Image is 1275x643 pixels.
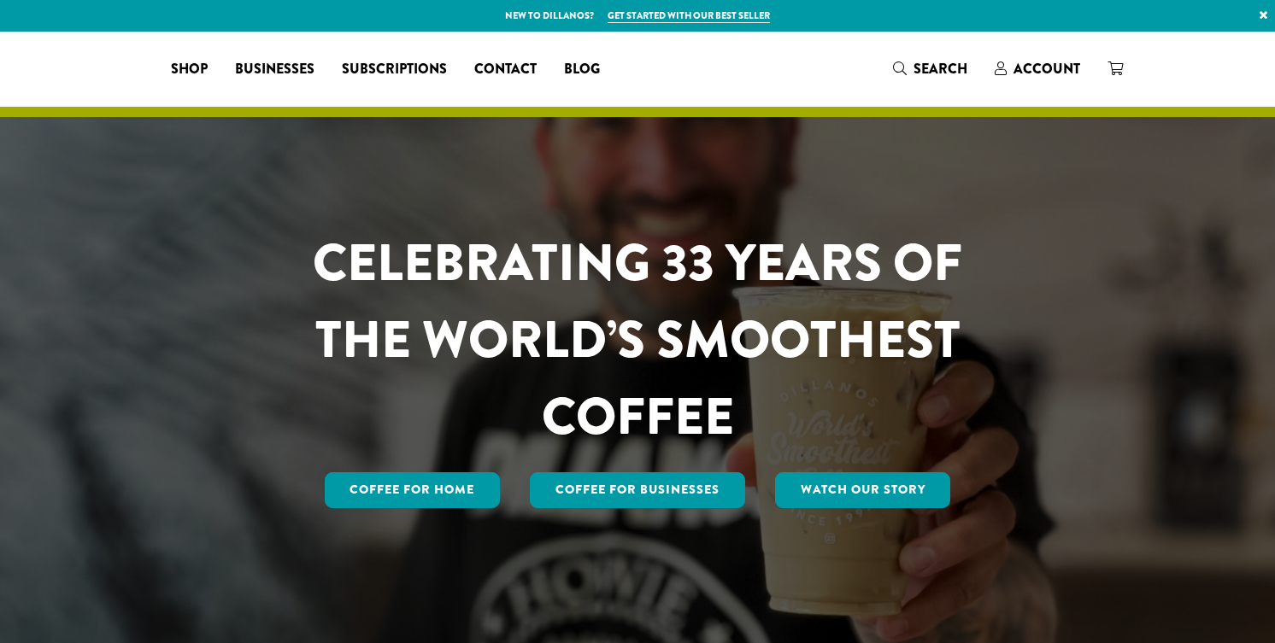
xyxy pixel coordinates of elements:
[342,59,447,80] span: Subscriptions
[474,59,537,80] span: Contact
[1014,59,1080,79] span: Account
[171,59,208,80] span: Shop
[914,59,967,79] span: Search
[564,59,600,80] span: Blog
[262,225,1013,455] h1: CELEBRATING 33 YEARS OF THE WORLD’S SMOOTHEST COFFEE
[530,472,745,508] a: Coffee For Businesses
[879,55,981,83] a: Search
[608,9,770,23] a: Get started with our best seller
[325,472,501,508] a: Coffee for Home
[157,56,221,83] a: Shop
[235,59,314,80] span: Businesses
[775,472,951,508] a: Watch Our Story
